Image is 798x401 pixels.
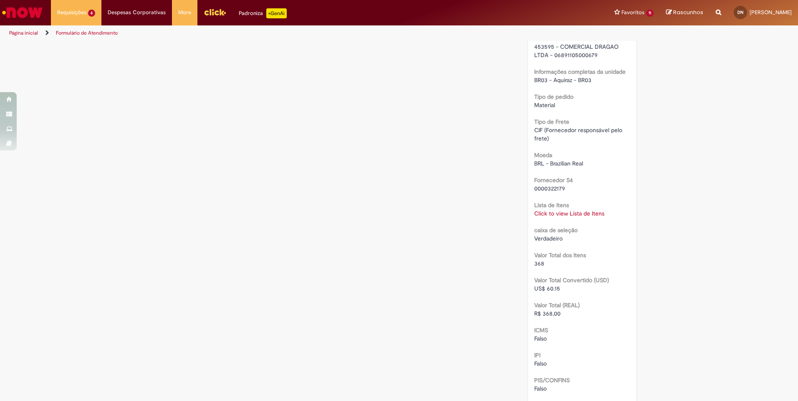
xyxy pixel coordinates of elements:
[534,235,563,242] span: Verdadeiro
[534,310,561,317] span: R$ 368,00
[534,176,573,184] b: Fornecedor S4
[534,101,555,109] span: Material
[534,185,565,192] span: 0000322179
[266,8,287,18] p: +GenAi
[534,226,578,234] b: caixa de seleção
[178,8,191,17] span: More
[534,360,547,367] span: Falso
[534,385,547,392] span: Falso
[534,276,609,284] b: Valor Total Convertido (USD)
[204,6,226,18] img: click_logo_yellow_360x200.png
[534,68,626,75] b: Informações completas da unidade
[534,43,620,59] span: 453595 - COMERCIAL DRAGAO LTDA - 06891105000679
[1,4,44,21] img: ServiceNow
[534,210,604,217] a: Click to view Lista de Itens
[56,30,118,36] a: Formulário de Atendimento
[534,93,573,100] b: Tipo de pedido
[666,9,703,17] a: Rascunhos
[534,76,591,84] span: BR03 - Aquiraz - BR03
[6,25,526,41] ul: Trilhas de página
[534,376,570,384] b: PIS/CONFINS
[534,160,583,167] span: BRL - Brazilian Real
[534,285,560,292] span: US$ 60.15
[673,8,703,16] span: Rascunhos
[646,10,654,17] span: 11
[534,351,540,359] b: IPI
[108,8,166,17] span: Despesas Corporativas
[534,301,580,309] b: Valor Total (REAL)
[239,8,287,18] div: Padroniza
[88,10,95,17] span: 6
[534,26,604,42] b: Informações completas do fornecedor
[750,9,792,16] span: [PERSON_NAME]
[621,8,644,17] span: Favoritos
[534,151,552,159] b: Moeda
[534,126,624,142] span: CIF (Fornecedor responsável pelo frete)
[534,335,547,342] span: Falso
[57,8,86,17] span: Requisições
[534,260,544,267] span: 368
[534,201,569,209] b: Lista de Itens
[737,10,743,15] span: DN
[9,30,38,36] a: Página inicial
[534,118,569,125] b: Tipo de Frete
[534,326,548,334] b: ICMS
[534,251,586,259] b: Valor Total dos Itens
